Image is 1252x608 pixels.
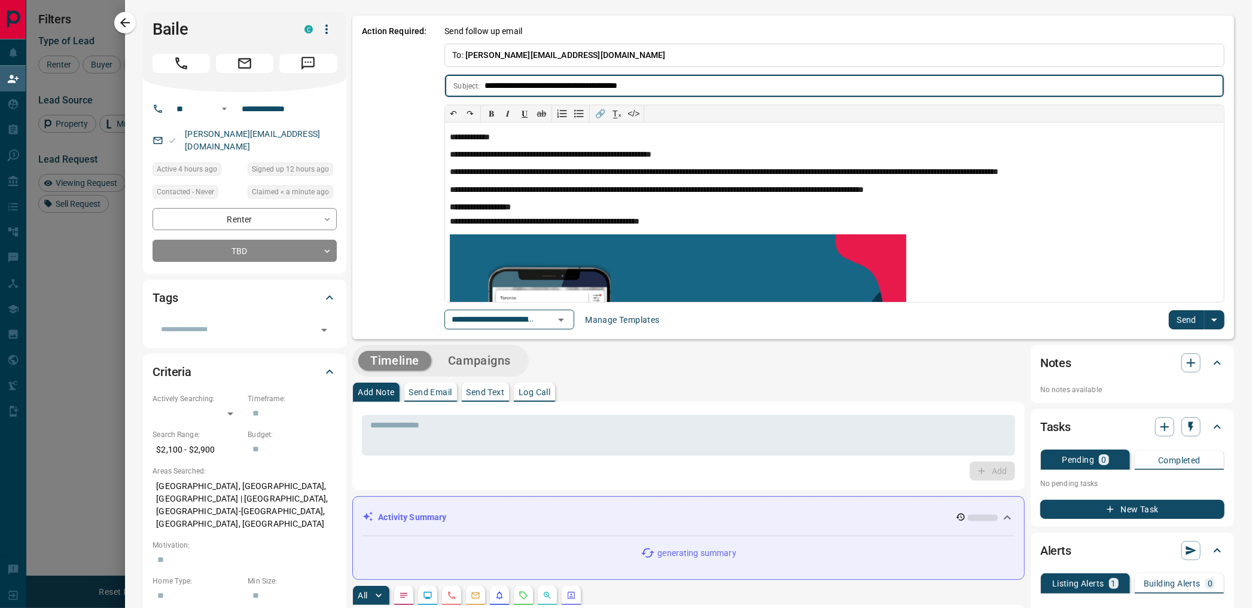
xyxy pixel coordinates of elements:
[157,186,214,198] span: Contacted - Never
[157,163,217,175] span: Active 4 hours ago
[1062,456,1094,464] p: Pending
[1040,384,1224,395] p: No notes available
[153,440,242,460] p: $2,100 - $2,900
[592,105,608,122] button: 🔗
[445,105,462,122] button: ↶
[444,44,1224,67] p: To:
[519,591,528,600] svg: Requests
[1040,536,1224,565] div: Alerts
[537,109,547,118] s: ab
[471,591,480,600] svg: Emails
[153,466,337,476] p: Areas Searched:
[1144,579,1201,588] p: Building Alerts
[462,105,479,122] button: ↷
[153,163,242,179] div: Thu Sep 11 2025
[522,109,528,118] span: 𝐔
[1169,310,1224,329] div: split button
[153,429,242,440] p: Search Range:
[423,591,432,600] svg: Lead Browsing Activity
[378,511,446,524] p: Activity Summary
[168,136,176,145] svg: Email Valid
[316,322,333,338] button: Open
[252,186,329,198] span: Claimed < a minute ago
[1040,417,1071,436] h2: Tasks
[153,358,337,386] div: Criteria
[358,388,394,396] p: Add Note
[153,20,287,39] h1: Baile
[625,105,642,122] button: </>
[217,102,231,116] button: Open
[533,105,550,122] button: ab
[1208,579,1213,588] p: 0
[248,429,337,440] p: Budget:
[1040,413,1224,441] div: Tasks
[153,476,337,534] p: [GEOGRAPHIC_DATA], [GEOGRAPHIC_DATA], [GEOGRAPHIC_DATA] | [GEOGRAPHIC_DATA], [GEOGRAPHIC_DATA]-[G...
[399,591,409,600] svg: Notes
[153,393,242,404] p: Actively Searching:
[444,25,522,38] p: Send follow up email
[1158,456,1201,465] p: Completed
[553,311,569,328] button: Open
[1040,541,1071,560] h2: Alerts
[436,351,523,371] button: Campaigns
[248,576,337,586] p: Min Size:
[362,25,427,329] p: Action Required:
[453,81,480,91] p: Subject:
[153,283,337,312] div: Tags
[571,105,587,122] button: Bullet list
[608,105,625,122] button: T̲ₓ
[248,163,337,179] div: Thu Sep 11 2025
[153,540,337,551] p: Motivation:
[1111,579,1116,588] p: 1
[499,105,516,122] button: 𝑰
[358,351,431,371] button: Timeline
[304,25,313,33] div: condos.ca
[554,105,571,122] button: Numbered list
[467,388,505,396] p: Send Text
[519,388,550,396] p: Log Call
[1040,353,1071,372] h2: Notes
[483,105,499,122] button: 𝐁
[362,506,1015,528] div: Activity Summary
[153,208,337,230] div: Renter
[657,547,736,560] p: generating summary
[1101,456,1106,464] p: 0
[216,54,273,73] span: Email
[543,591,552,600] svg: Opportunities
[358,591,367,600] p: All
[153,576,242,586] p: Home Type:
[248,393,337,404] p: Timeframe:
[248,185,337,202] div: Fri Sep 12 2025
[185,129,320,151] a: [PERSON_NAME][EMAIL_ADDRESS][DOMAIN_NAME]
[450,234,906,434] img: search_like_a_pro.png
[153,362,191,381] h2: Criteria
[252,163,329,175] span: Signed up 12 hours ago
[447,591,456,600] svg: Calls
[153,54,210,73] span: Call
[465,50,665,60] span: [PERSON_NAME][EMAIL_ADDRESS][DOMAIN_NAME]
[153,288,178,307] h2: Tags
[1052,579,1104,588] p: Listing Alerts
[516,105,533,122] button: 𝐔
[1040,349,1224,377] div: Notes
[153,240,337,262] div: TBD
[1040,500,1224,519] button: New Task
[279,54,337,73] span: Message
[1040,475,1224,493] p: No pending tasks
[495,591,504,600] svg: Listing Alerts
[566,591,576,600] svg: Agent Actions
[1169,310,1204,329] button: Send
[409,388,452,396] p: Send Email
[578,310,666,329] button: Manage Templates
